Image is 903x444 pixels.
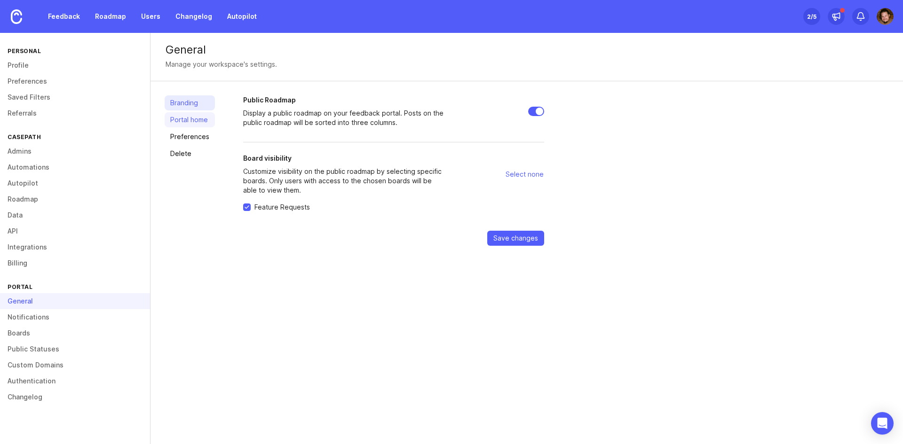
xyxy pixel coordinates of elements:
img: Canny Home [11,9,22,24]
div: Manage your workspace's settings. [166,59,277,70]
span: Save changes [493,234,538,243]
div: Open Intercom Messenger [871,412,894,435]
h2: Board visibility [243,154,446,163]
p: Customize visibility on the public roadmap by selecting specific boards. Only users with access t... [243,167,446,195]
button: 2/5 [803,8,820,25]
a: Changelog [170,8,218,25]
a: Autopilot [222,8,262,25]
a: Users [135,8,166,25]
a: Feedback [42,8,86,25]
a: Delete [165,146,215,161]
button: Select none [505,167,544,182]
a: Roadmap [89,8,132,25]
a: Branding [165,95,215,110]
img: Tyson Wilke [877,8,894,25]
div: General [166,44,888,55]
a: Preferences [165,129,215,144]
h2: Public Roadmap [243,95,446,105]
button: Save changes [487,231,544,246]
div: 2 /5 [807,10,816,23]
a: Portal home [165,112,215,127]
span: Select none [506,170,544,179]
span: Feature Requests [254,203,310,212]
input: Feature Requests [243,203,251,211]
p: Display a public roadmap on your feedback portal. Posts on the public roadmap will be sorted into... [243,109,446,127]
